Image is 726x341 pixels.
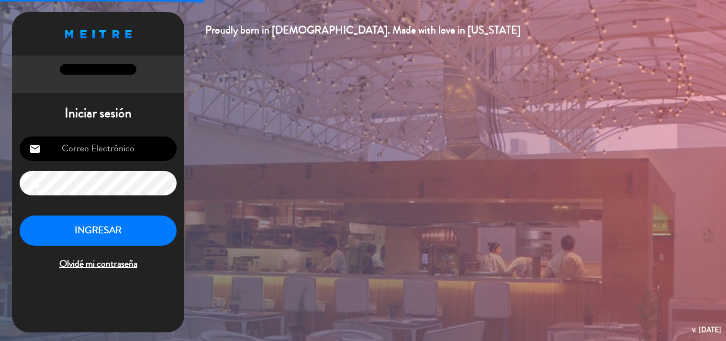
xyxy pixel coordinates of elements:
i: lock [29,178,41,189]
input: Correo Electrónico [20,136,177,161]
i: email [29,143,41,155]
h1: Iniciar sesión [12,105,184,122]
span: Olvidé mi contraseña [20,256,177,272]
button: INGRESAR [20,216,177,246]
div: v. [DATE] [692,323,721,336]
